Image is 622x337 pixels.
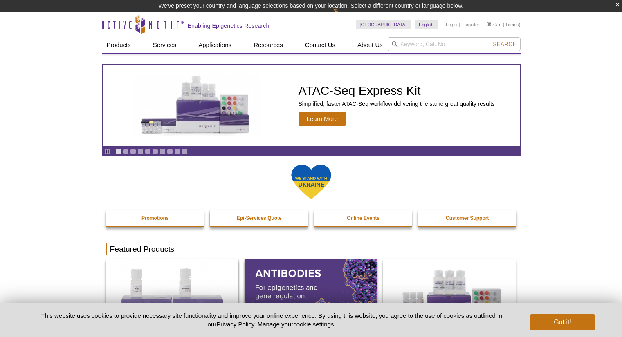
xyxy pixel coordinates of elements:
strong: Promotions [141,215,169,221]
a: Contact Us [300,37,340,53]
a: Privacy Policy [216,321,254,328]
a: Go to slide 7 [159,148,166,154]
a: English [415,20,438,29]
a: Go to slide 2 [123,148,129,154]
img: Change Here [333,6,355,25]
p: This website uses cookies to provide necessary site functionality and improve your online experie... [27,311,516,328]
button: Got it! [530,314,595,330]
a: About Us [353,37,388,53]
strong: Online Events [347,215,379,221]
h2: Enabling Epigenetics Research [188,22,269,29]
a: Products [102,37,136,53]
span: Search [493,41,516,47]
button: cookie settings [293,321,334,328]
a: Applications [193,37,236,53]
a: Toggle autoplay [104,148,110,154]
a: Epi-Services Quote [210,210,309,226]
img: Your Cart [487,22,491,26]
li: (0 items) [487,20,521,29]
p: Simplified, faster ATAC-Seq workflow delivering the same great quality results [299,100,495,107]
img: We Stand With Ukraine [291,164,332,200]
strong: Epi-Services Quote [237,215,282,221]
a: Go to slide 8 [167,148,173,154]
article: ATAC-Seq Express Kit [103,65,520,146]
button: Search [490,40,519,48]
h2: ATAC-Seq Express Kit [299,85,495,97]
a: Go to slide 9 [174,148,180,154]
a: Cart [487,22,502,27]
span: Learn More [299,112,346,126]
a: Resources [249,37,288,53]
a: [GEOGRAPHIC_DATA] [356,20,411,29]
input: Keyword, Cat. No. [388,37,521,51]
a: Register [463,22,479,27]
a: Online Events [314,210,413,226]
a: Go to slide 6 [152,148,158,154]
a: ATAC-Seq Express Kit ATAC-Seq Express Kit Simplified, faster ATAC-Seq workflow delivering the sam... [103,65,520,146]
a: Go to slide 4 [137,148,144,154]
li: | [459,20,460,29]
a: Go to slide 1 [115,148,121,154]
a: Promotions [106,210,205,226]
strong: Customer Support [446,215,489,221]
a: Customer Support [418,210,517,226]
a: Go to slide 3 [130,148,136,154]
a: Services [148,37,182,53]
h2: Featured Products [106,243,516,255]
a: Login [446,22,457,27]
a: Go to slide 10 [182,148,188,154]
a: Go to slide 5 [145,148,151,154]
img: ATAC-Seq Express Kit [129,74,264,136]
